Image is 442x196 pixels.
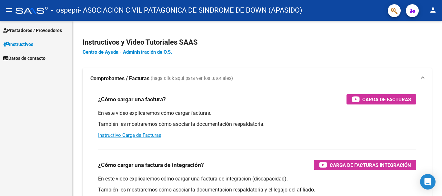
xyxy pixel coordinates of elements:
h3: ¿Cómo cargar una factura de integración? [98,160,204,169]
p: En este video explicaremos cómo cargar una factura de integración (discapacidad). [98,175,416,182]
h2: Instructivos y Video Tutoriales SAAS [83,36,432,49]
button: Carga de Facturas Integración [314,160,416,170]
p: En este video explicaremos cómo cargar facturas. [98,110,416,117]
span: - ospepri [51,3,79,17]
strong: Comprobantes / Facturas [90,75,149,82]
span: Carga de Facturas Integración [330,161,411,169]
mat-icon: person [429,6,437,14]
p: También les mostraremos cómo asociar la documentación respaldatoria. [98,121,416,128]
span: Instructivos [3,41,33,48]
a: Centro de Ayuda - Administración de O.S. [83,49,172,55]
span: Prestadores / Proveedores [3,27,62,34]
span: (haga click aquí para ver los tutoriales) [151,75,233,82]
h3: ¿Cómo cargar una factura? [98,95,166,104]
p: También les mostraremos cómo asociar la documentación respaldatoria y el legajo del afiliado. [98,186,416,193]
mat-expansion-panel-header: Comprobantes / Facturas (haga click aquí para ver los tutoriales) [83,68,432,89]
span: Datos de contacto [3,55,45,62]
a: Instructivo Carga de Facturas [98,132,161,138]
mat-icon: menu [5,6,13,14]
button: Carga de Facturas [347,94,416,104]
div: Open Intercom Messenger [420,174,436,190]
span: Carga de Facturas [362,95,411,103]
span: - ASOCIACION CIVIL PATAGONICA DE SINDROME DE DOWN (APASIDO) [79,3,302,17]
